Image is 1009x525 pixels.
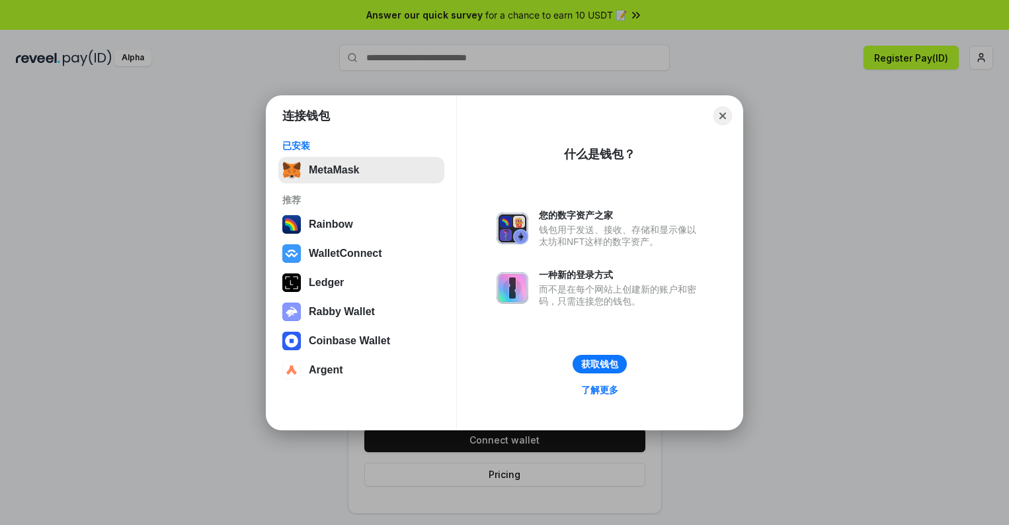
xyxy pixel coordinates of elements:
button: WalletConnect [278,240,444,267]
img: svg+xml,%3Csvg%20width%3D%22120%22%20height%3D%22120%22%20viewBox%3D%220%200%20120%20120%22%20fil... [282,215,301,234]
div: Argent [309,364,343,376]
button: MetaMask [278,157,444,183]
div: 推荐 [282,194,440,206]
img: svg+xml,%3Csvg%20xmlns%3D%22http%3A%2F%2Fwww.w3.org%2F2000%2Fsvg%22%20fill%3D%22none%22%20viewBox... [497,213,528,244]
a: 了解更多 [573,381,626,399]
div: 钱包用于发送、接收、存储和显示像以太坊和NFT这样的数字资产。 [539,224,703,248]
button: Rainbow [278,211,444,238]
div: MetaMask [309,164,359,176]
img: svg+xml,%3Csvg%20xmlns%3D%22http%3A%2F%2Fwww.w3.org%2F2000%2Fsvg%22%20fill%3D%22none%22%20viewBox... [282,303,301,321]
div: Rainbow [309,218,353,230]
div: 获取钱包 [581,358,618,370]
img: svg+xml,%3Csvg%20width%3D%2228%22%20height%3D%2228%22%20viewBox%3D%220%200%2028%2028%22%20fill%3D... [282,361,301,379]
div: 什么是钱包？ [564,146,635,162]
div: 了解更多 [581,384,618,396]
button: 获取钱包 [573,355,627,373]
div: Rabby Wallet [309,306,375,318]
div: Coinbase Wallet [309,335,390,347]
button: Coinbase Wallet [278,328,444,354]
h1: 连接钱包 [282,108,330,124]
img: svg+xml,%3Csvg%20width%3D%2228%22%20height%3D%2228%22%20viewBox%3D%220%200%2028%2028%22%20fill%3D... [282,244,301,263]
button: Argent [278,357,444,383]
button: Rabby Wallet [278,299,444,325]
button: Close [713,107,732,125]
img: svg+xml,%3Csvg%20width%3D%2228%22%20height%3D%2228%22%20viewBox%3D%220%200%2028%2028%22%20fill%3D... [282,332,301,350]
img: svg+xml,%3Csvg%20fill%3D%22none%22%20height%3D%2233%22%20viewBox%3D%220%200%2035%2033%22%20width%... [282,161,301,179]
div: 您的数字资产之家 [539,209,703,221]
div: 已安装 [282,140,440,152]
img: svg+xml,%3Csvg%20xmlns%3D%22http%3A%2F%2Fwww.w3.org%2F2000%2Fsvg%22%20width%3D%2228%22%20height%3... [282,273,301,292]
button: Ledger [278,269,444,296]
div: 而不是在每个网站上创建新的账户和密码，只需连接您的钱包。 [539,283,703,307]
div: 一种新的登录方式 [539,269,703,281]
img: svg+xml,%3Csvg%20xmlns%3D%22http%3A%2F%2Fwww.w3.org%2F2000%2Fsvg%22%20fill%3D%22none%22%20viewBox... [497,272,528,304]
div: WalletConnect [309,248,382,260]
div: Ledger [309,277,344,289]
